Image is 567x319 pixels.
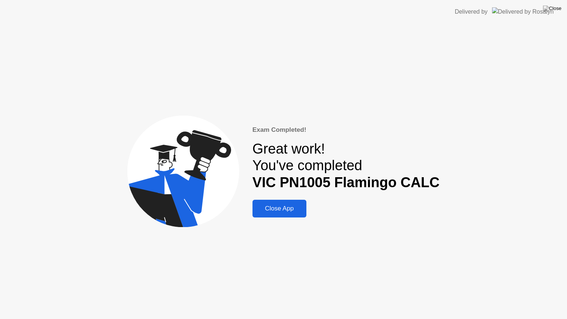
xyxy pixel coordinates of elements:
[492,7,554,16] img: Delivered by Rosalyn
[455,7,488,16] div: Delivered by
[543,6,561,11] img: Close
[255,205,304,212] div: Close App
[252,141,440,191] div: Great work! You've completed
[252,125,440,135] div: Exam Completed!
[252,175,440,190] b: VIC PN1005 Flamingo CALC
[252,200,306,217] button: Close App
